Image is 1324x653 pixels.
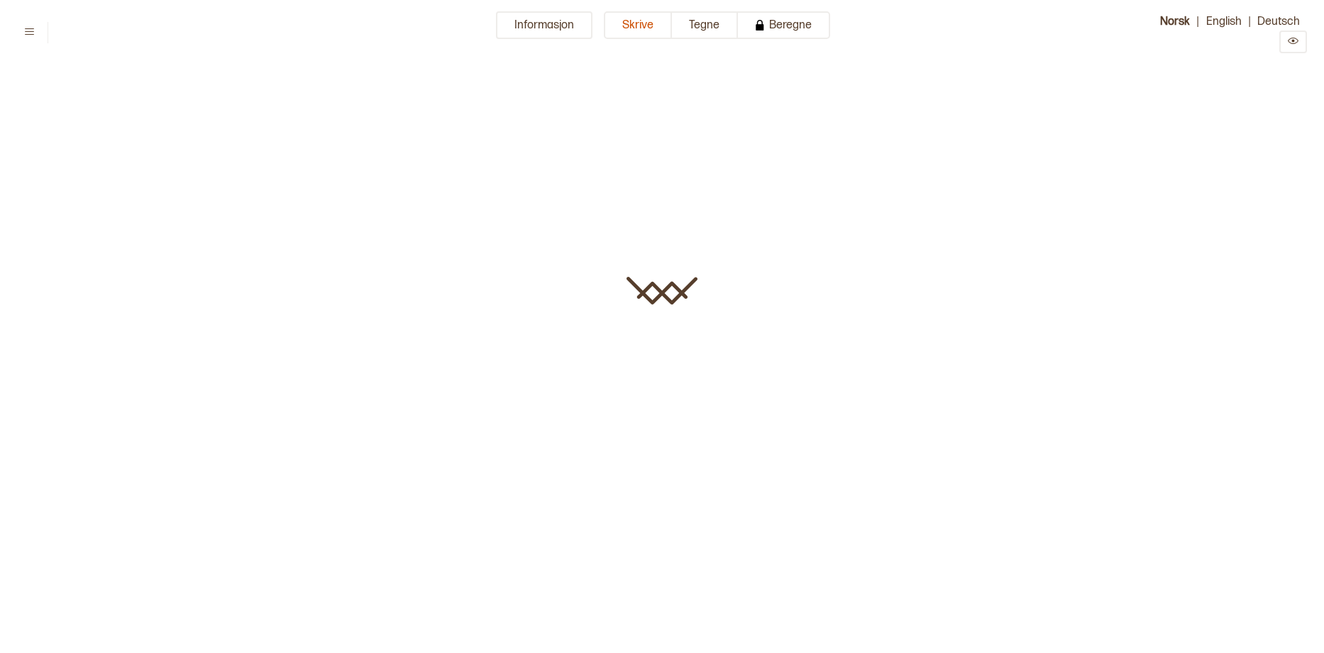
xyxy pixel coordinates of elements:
button: Informasjon [496,11,592,39]
button: Tegne [672,11,738,39]
a: Beregne [738,11,830,53]
button: Beregne [738,11,830,39]
button: Skrive [604,11,672,39]
a: Preview [1279,36,1307,50]
a: Tegne [672,11,738,53]
button: Deutsch [1250,11,1307,31]
button: English [1199,11,1249,31]
svg: Preview [1288,35,1298,46]
button: Preview [1279,31,1307,53]
div: | | [1130,11,1307,53]
a: Skrive [604,11,672,53]
button: Norsk [1153,11,1197,31]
